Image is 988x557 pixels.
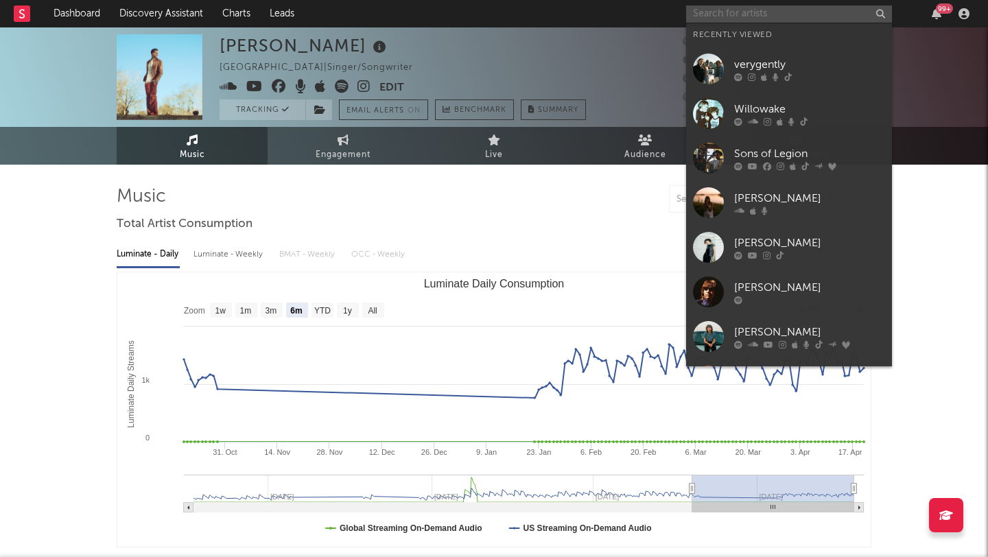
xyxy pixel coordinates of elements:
[683,56,726,65] span: 4,900
[932,8,941,19] button: 99+
[569,127,720,165] a: Audience
[220,34,390,57] div: [PERSON_NAME]
[340,523,482,533] text: Global Streaming On-Demand Audio
[213,448,237,456] text: 31. Oct
[686,314,892,359] a: [PERSON_NAME]
[683,110,763,119] span: Jump Score: 70.3
[631,448,656,456] text: 20. Feb
[685,448,707,456] text: 6. Mar
[266,306,277,316] text: 3m
[476,448,497,456] text: 9. Jan
[117,127,268,165] a: Music
[290,306,302,316] text: 6m
[624,147,666,163] span: Audience
[314,306,331,316] text: YTD
[421,448,447,456] text: 26. Dec
[686,270,892,314] a: [PERSON_NAME]
[126,340,136,427] text: Luminate Daily Streams
[343,306,352,316] text: 1y
[220,99,305,120] button: Tracking
[141,376,150,384] text: 1k
[686,5,892,23] input: Search for artists
[734,235,885,251] div: [PERSON_NAME]
[268,127,419,165] a: Engagement
[683,93,814,102] span: 63,075 Monthly Listeners
[790,448,810,456] text: 3. Apr
[145,434,150,442] text: 0
[670,194,814,205] input: Search by song name or URL
[538,106,578,114] span: Summary
[193,243,266,266] div: Luminate - Weekly
[838,448,862,456] text: 17. Apr
[369,448,395,456] text: 12. Dec
[734,324,885,340] div: [PERSON_NAME]
[683,75,725,84] span: 8,300
[693,27,885,43] div: Recently Viewed
[686,47,892,91] a: verygently
[424,278,565,289] text: Luminate Daily Consumption
[686,225,892,270] a: [PERSON_NAME]
[524,523,652,533] text: US Streaming On-Demand Audio
[683,38,725,47] span: 4,220
[435,99,514,120] a: Benchmark
[686,91,892,136] a: Willowake
[454,102,506,119] span: Benchmark
[936,3,953,14] div: 99 +
[215,306,226,316] text: 1w
[734,279,885,296] div: [PERSON_NAME]
[734,145,885,162] div: Sons of Legion
[316,147,370,163] span: Engagement
[580,448,602,456] text: 6. Feb
[686,136,892,180] a: Sons of Legion
[734,190,885,206] div: [PERSON_NAME]
[339,99,428,120] button: Email AlertsOn
[736,448,762,456] text: 20. Mar
[316,448,342,456] text: 28. Nov
[379,80,404,97] button: Edit
[180,147,205,163] span: Music
[220,60,429,76] div: [GEOGRAPHIC_DATA] | Singer/Songwriter
[485,147,503,163] span: Live
[117,243,180,266] div: Luminate - Daily
[686,359,892,403] a: [PERSON_NAME]
[734,56,885,73] div: verygently
[264,448,290,456] text: 14. Nov
[184,306,205,316] text: Zoom
[117,272,871,547] svg: Luminate Daily Consumption
[240,306,252,316] text: 1m
[408,107,421,115] em: On
[117,216,252,233] span: Total Artist Consumption
[521,99,586,120] button: Summary
[368,306,377,316] text: All
[734,101,885,117] div: Willowake
[419,127,569,165] a: Live
[526,448,551,456] text: 23. Jan
[686,180,892,225] a: [PERSON_NAME]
